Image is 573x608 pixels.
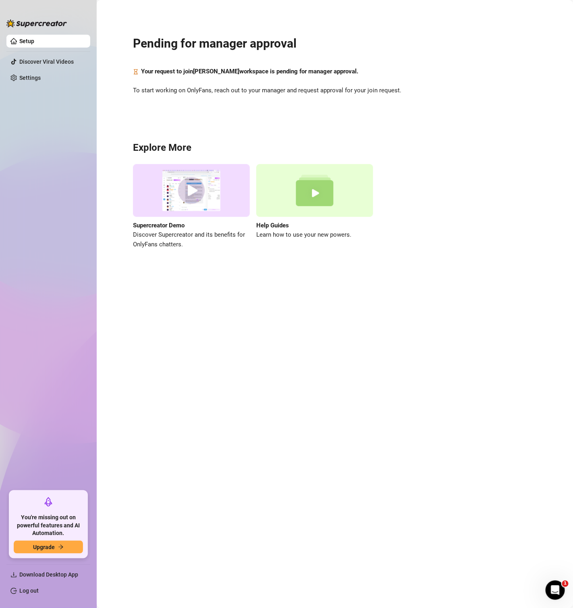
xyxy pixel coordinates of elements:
span: rocket [44,497,53,507]
span: Learn how to use your new powers. [256,230,373,240]
img: logo-BBDzfeDw.svg [6,19,67,27]
a: Log out [19,588,39,594]
button: Upgradearrow-right [14,541,83,554]
strong: Supercreator Demo [133,222,185,229]
span: 1 [562,581,569,587]
a: Help GuidesLearn how to use your new powers. [256,164,373,249]
span: You're missing out on powerful features and AI Automation. [14,514,83,537]
h3: Explore More [133,142,537,154]
span: Upgrade [33,544,55,550]
span: arrow-right [58,544,64,550]
strong: Your request to join [PERSON_NAME] workspace is pending for manager approval. [141,68,358,75]
h2: Pending for manager approval [133,36,537,51]
span: Discover Supercreator and its benefits for OnlyFans chatters. [133,230,250,249]
img: supercreator demo [133,164,250,217]
a: Discover Viral Videos [19,58,74,65]
span: hourglass [133,67,139,77]
span: download [10,572,17,578]
strong: Help Guides [256,222,289,229]
iframe: Intercom live chat [546,581,565,600]
img: help guides [256,164,373,217]
span: To start working on OnlyFans, reach out to your manager and request approval for your join request. [133,86,537,96]
span: Download Desktop App [19,572,78,578]
a: Setup [19,38,34,44]
a: Supercreator DemoDiscover Supercreator and its benefits for OnlyFans chatters. [133,164,250,249]
a: Settings [19,75,41,81]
